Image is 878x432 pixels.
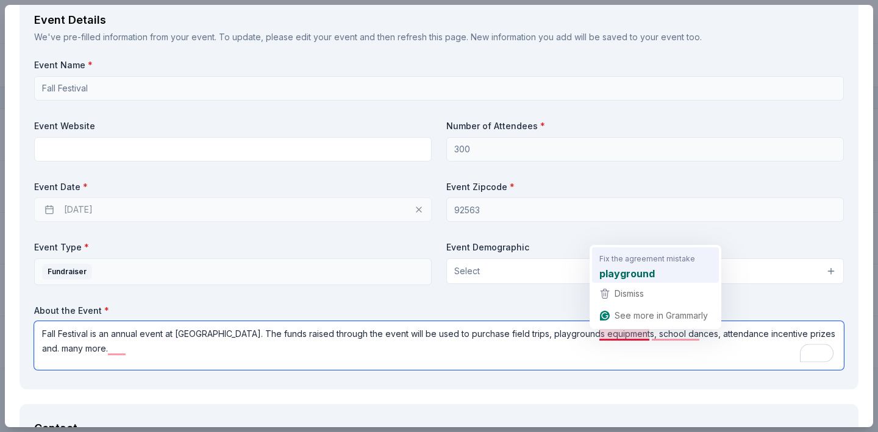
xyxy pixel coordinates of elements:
label: Event Name [34,59,844,71]
button: Fundraiser [34,258,432,285]
label: Event Demographic [446,241,844,253]
textarea: To enrich screen reader interactions, please activate Accessibility in Grammarly extension settings [34,321,844,370]
button: Select [446,258,844,284]
label: Event Type [34,241,432,253]
span: Select [454,264,480,278]
label: Number of Attendees [446,120,844,132]
label: Event Website [34,120,432,132]
div: We've pre-filled information from your event. To update, please edit your event and then refresh ... [34,30,844,44]
label: Event Zipcode [446,181,844,193]
label: Event Date [34,181,432,193]
div: Fundraiser [42,264,92,280]
div: Event Details [34,10,844,30]
label: About the Event [34,305,844,317]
